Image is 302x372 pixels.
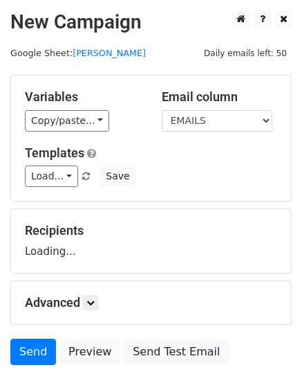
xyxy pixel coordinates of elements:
[124,339,229,365] a: Send Test Email
[25,295,277,310] h5: Advanced
[73,48,146,58] a: [PERSON_NAME]
[25,223,277,238] h5: Recipients
[25,223,277,259] div: Loading...
[199,48,292,58] a: Daily emails left: 50
[10,339,56,365] a: Send
[59,339,120,365] a: Preview
[10,10,292,34] h2: New Campaign
[100,166,135,187] button: Save
[162,89,278,105] h5: Email column
[25,166,78,187] a: Load...
[25,110,109,132] a: Copy/paste...
[199,46,292,61] span: Daily emails left: 50
[25,89,141,105] h5: Variables
[10,48,146,58] small: Google Sheet:
[25,145,84,160] a: Templates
